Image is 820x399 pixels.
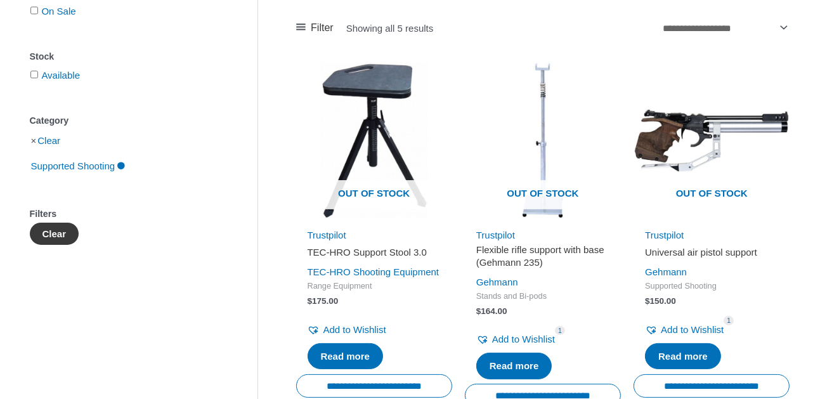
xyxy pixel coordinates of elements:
[476,244,609,273] a: Flexible rifle support with base (Gehmann 235)
[645,266,687,277] a: Gehmann
[645,246,778,259] h2: Universal air pistol support
[645,246,778,263] a: Universal air pistol support
[476,230,515,240] a: Trustpilot
[296,62,452,218] img: TEC-HRO Support Stool 3.
[465,62,621,218] img: Flexible rifle support with base
[308,296,339,306] bdi: 175.00
[634,62,790,218] a: Out of stock
[658,17,790,38] select: Shop order
[308,296,313,306] span: $
[30,223,79,245] button: Clear
[30,70,39,79] input: Available
[645,321,724,339] a: Add to Wishlist
[476,244,609,268] h2: Flexible rifle support with base (Gehmann 235)
[323,324,386,335] span: Add to Wishlist
[308,321,386,339] a: Add to Wishlist
[308,281,441,292] span: Range Equipment
[311,18,334,37] span: Filter
[645,281,778,292] span: Supported Shooting
[308,343,384,370] a: Read more about “TEC-HRO Support Stool 3.0”
[661,324,724,335] span: Add to Wishlist
[555,326,565,336] span: 1
[308,266,439,277] a: TEC-HRO Shooting Equipment
[346,23,434,33] p: Showing all 5 results
[37,135,60,146] a: Clear
[724,316,734,325] span: 1
[645,230,684,240] a: Trustpilot
[30,112,219,130] div: Category
[476,330,555,348] a: Add to Wishlist
[30,205,219,223] div: Filters
[30,160,127,171] a: Supported Shooting
[476,291,609,302] span: Stands and Bi-pods
[296,18,334,37] a: Filter
[634,62,790,218] img: Universal air pistol support
[308,230,346,240] a: Trustpilot
[30,6,39,15] input: On Sale
[465,62,621,218] a: Out of stock
[30,48,219,66] div: Stock
[41,6,75,16] a: On Sale
[492,334,555,344] span: Add to Wishlist
[645,343,721,370] a: Read more about “Universal air pistol support”
[643,180,780,209] span: Out of stock
[296,62,452,218] a: Out of stock
[308,246,441,263] a: TEC-HRO Support Stool 3.0
[476,306,507,316] bdi: 164.00
[41,70,80,81] a: Available
[306,180,443,209] span: Out of stock
[308,246,441,259] h2: TEC-HRO Support Stool 3.0
[476,277,518,287] a: Gehmann
[645,296,650,306] span: $
[474,180,611,209] span: Out of stock
[645,296,676,306] bdi: 150.00
[476,353,552,379] a: Read more about “Flexible rifle support with base (Gehmann 235)”
[30,155,117,177] span: Supported Shooting
[476,306,481,316] span: $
